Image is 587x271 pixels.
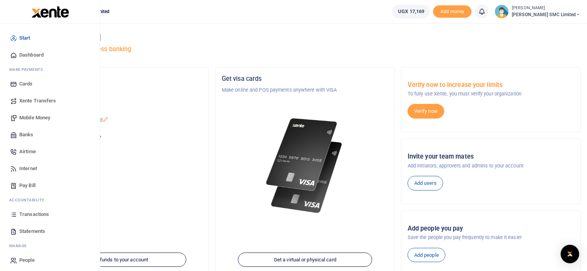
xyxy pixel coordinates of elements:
[6,64,94,75] li: M
[36,75,202,83] h5: Organization
[512,11,581,18] span: [PERSON_NAME] SMC Limited
[36,143,202,151] h5: UGX 17,169
[36,86,202,94] p: Dawin Advisory SMC Limited
[433,8,472,14] a: Add money
[36,105,202,112] h5: Account
[495,5,581,18] a: profile-user [PERSON_NAME] [PERSON_NAME] SMC Limited
[6,160,94,177] a: Internet
[32,6,69,18] img: logo-large
[13,243,27,249] span: anage
[238,253,372,267] a: Get a virtual or physical card
[19,165,37,172] span: Internet
[19,131,34,139] span: Banks
[6,30,94,47] a: Start
[6,177,94,194] a: Pay Bill
[6,252,94,269] a: People
[408,176,443,191] a: Add users
[13,67,43,72] span: ake Payments
[408,90,574,98] p: To fully use Xente, you must verify your organization
[19,148,36,156] span: Airtime
[19,256,35,264] span: People
[389,5,433,18] li: Wallet ballance
[408,234,574,241] p: Save the people you pay frequently to make it easier
[6,109,94,126] a: Mobile Money
[29,45,581,53] h5: Welcome to better business banking
[36,133,202,141] p: Your current account balance
[408,104,444,119] a: Verify now
[19,114,50,122] span: Mobile Money
[408,225,574,233] h5: Add people you pay
[19,211,49,218] span: Transactions
[512,5,581,12] small: [PERSON_NAME]
[6,126,94,143] a: Banks
[6,75,94,92] a: Cards
[408,248,445,263] a: Add people
[392,5,430,18] a: UGX 17,169
[19,182,35,189] span: Pay Bill
[6,143,94,160] a: Airtime
[6,206,94,223] a: Transactions
[433,5,472,18] span: Add money
[6,92,94,109] a: Xente Transfers
[398,8,424,15] span: UGX 17,169
[6,240,94,252] li: M
[6,194,94,206] li: Ac
[561,245,579,263] div: Open Intercom Messenger
[222,86,388,94] p: Make online and POS payments anywhere with VISA
[433,5,472,18] li: Toup your wallet
[6,223,94,240] a: Statements
[52,253,186,267] a: Add funds to your account
[19,80,33,88] span: Cards
[36,116,202,124] p: [PERSON_NAME] SMC Limited
[15,197,44,203] span: countability
[19,34,30,42] span: Start
[222,75,388,83] h5: Get visa cards
[263,112,347,219] img: xente-_physical_cards.png
[408,153,574,161] h5: Invite your team mates
[408,81,574,89] h5: Verify now to increase your limits
[29,33,581,42] h4: Hello [PERSON_NAME]
[19,51,44,59] span: Dashboard
[19,228,45,235] span: Statements
[408,162,574,170] p: Add initiators, approvers and admins to your account
[31,8,69,14] a: logo-small logo-large logo-large
[6,47,94,64] a: Dashboard
[495,5,509,18] img: profile-user
[19,97,56,105] span: Xente Transfers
